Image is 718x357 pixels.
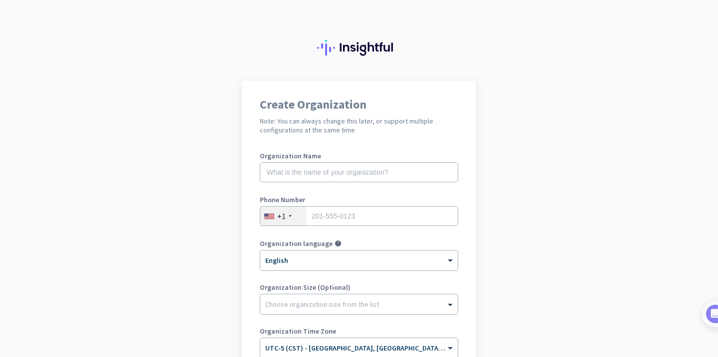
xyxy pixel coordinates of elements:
label: Organization Size (Optional) [260,284,458,291]
label: Phone Number [260,196,458,203]
label: Organization Time Zone [260,328,458,335]
label: Organization Name [260,152,458,159]
h1: Create Organization [260,99,458,111]
i: help [335,240,342,247]
label: Organization language [260,240,333,247]
div: +1 [277,211,286,221]
input: 201-555-0123 [260,206,458,226]
input: What is the name of your organization? [260,162,458,182]
img: Insightful [317,40,401,56]
h2: Note: You can always change this later, or support multiple configurations at the same time [260,117,458,134]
